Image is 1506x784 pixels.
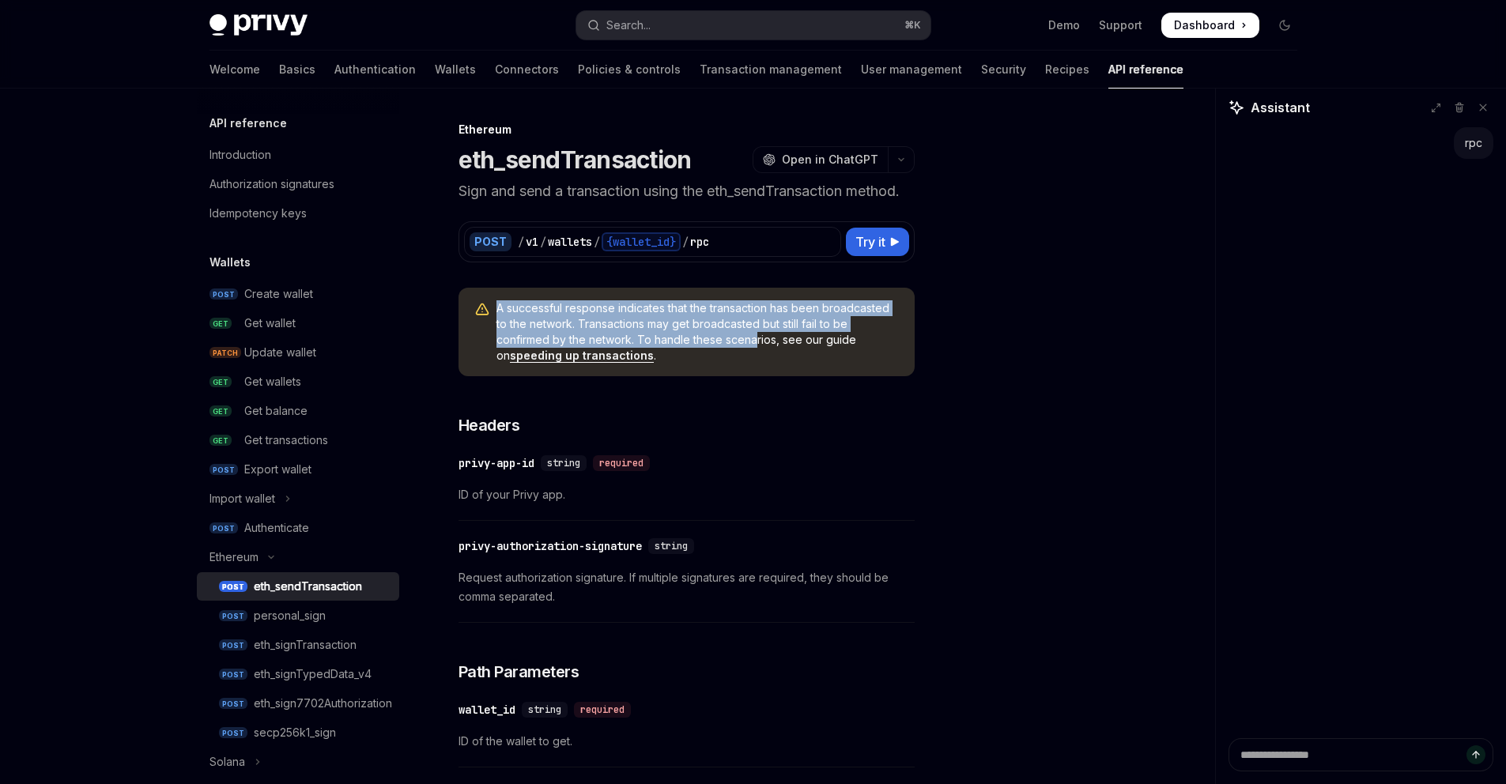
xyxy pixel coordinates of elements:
[602,232,681,251] div: {wallet_id}
[197,543,399,571] button: Toggle Ethereum section
[254,665,372,684] div: eth_signTypedData_v4
[209,405,232,417] span: GET
[197,572,399,601] a: POSTeth_sendTransaction
[197,631,399,659] a: POSTeth_signTransaction
[1466,745,1485,764] button: Send message
[197,397,399,425] a: GETGet balance
[459,455,534,471] div: privy-app-id
[459,702,515,718] div: wallet_id
[690,234,709,250] div: rpc
[197,367,399,396] a: GETGet wallets
[495,51,559,89] a: Connectors
[700,51,842,89] a: Transaction management
[782,152,878,168] span: Open in ChatGPT
[459,538,642,554] div: privy-authorization-signature
[526,234,538,250] div: v1
[904,19,921,32] span: ⌘ K
[254,577,362,596] div: eth_sendTransaction
[209,464,238,476] span: POST
[209,522,238,534] span: POST
[209,435,232,447] span: GET
[1465,135,1482,151] div: rpc
[254,606,326,625] div: personal_sign
[197,141,399,169] a: Introduction
[548,234,592,250] div: wallets
[197,601,399,630] a: POSTpersonal_sign
[244,285,313,303] div: Create wallet
[219,669,247,680] span: POST
[254,635,357,654] div: eth_signTransaction
[197,748,399,776] button: Toggle Solana section
[474,302,490,318] svg: Warning
[209,114,287,133] h5: API reference
[197,514,399,542] a: POSTAuthenticate
[197,280,399,308] a: POSTCreate wallet
[254,694,392,713] div: eth_sign7702Authorization
[846,228,909,256] button: Try it
[1272,13,1297,38] button: Toggle dark mode
[459,145,692,174] h1: eth_sendTransaction
[209,347,241,359] span: PATCH
[209,489,275,508] div: Import wallet
[197,660,399,688] a: POSTeth_signTypedData_v4
[197,170,399,198] a: Authorization signatures
[244,518,309,537] div: Authenticate
[1229,738,1493,771] textarea: Ask a question...
[209,288,238,300] span: POST
[518,234,524,250] div: /
[219,581,247,593] span: POST
[574,702,631,718] div: required
[1108,51,1183,89] a: API reference
[219,610,247,622] span: POST
[593,455,650,471] div: required
[209,318,232,330] span: GET
[753,146,888,173] button: Open in ChatGPT
[209,752,245,771] div: Solana
[244,431,328,450] div: Get transactions
[606,16,651,35] div: Search...
[197,199,399,228] a: Idempotency keys
[209,548,259,567] div: Ethereum
[197,309,399,337] a: GETGet wallet
[244,460,311,479] div: Export wallet
[197,426,399,454] a: GETGet transactions
[528,703,561,716] span: string
[1048,17,1080,33] a: Demo
[547,457,580,469] span: string
[459,180,915,202] p: Sign and send a transaction using the eth_sendTransaction method.
[219,727,247,739] span: POST
[459,414,520,436] span: Headers
[209,204,307,223] div: Idempotency keys
[279,51,315,89] a: Basics
[861,51,962,89] a: User management
[209,51,260,89] a: Welcome
[576,11,930,40] button: Open search
[244,314,296,333] div: Get wallet
[209,175,334,194] div: Authorization signatures
[209,145,271,164] div: Introduction
[197,718,399,747] a: POSTsecp256k1_sign
[540,234,546,250] div: /
[682,234,689,250] div: /
[244,401,308,420] div: Get balance
[1251,98,1310,117] span: Assistant
[981,51,1026,89] a: Security
[254,723,336,742] div: secp256k1_sign
[197,484,399,513] button: Toggle Import wallet section
[459,122,915,138] div: Ethereum
[655,540,688,552] span: string
[1099,17,1142,33] a: Support
[219,639,247,651] span: POST
[209,14,308,36] img: dark logo
[594,234,600,250] div: /
[435,51,476,89] a: Wallets
[197,338,399,367] a: PATCHUpdate wallet
[470,232,511,251] div: POST
[510,349,654,363] a: speeding up transactions
[459,661,579,683] span: Path Parameters
[578,51,681,89] a: Policies & controls
[459,485,915,504] span: ID of your Privy app.
[334,51,416,89] a: Authentication
[496,300,899,364] span: A successful response indicates that the transaction has been broadcasted to the network. Transac...
[209,376,232,388] span: GET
